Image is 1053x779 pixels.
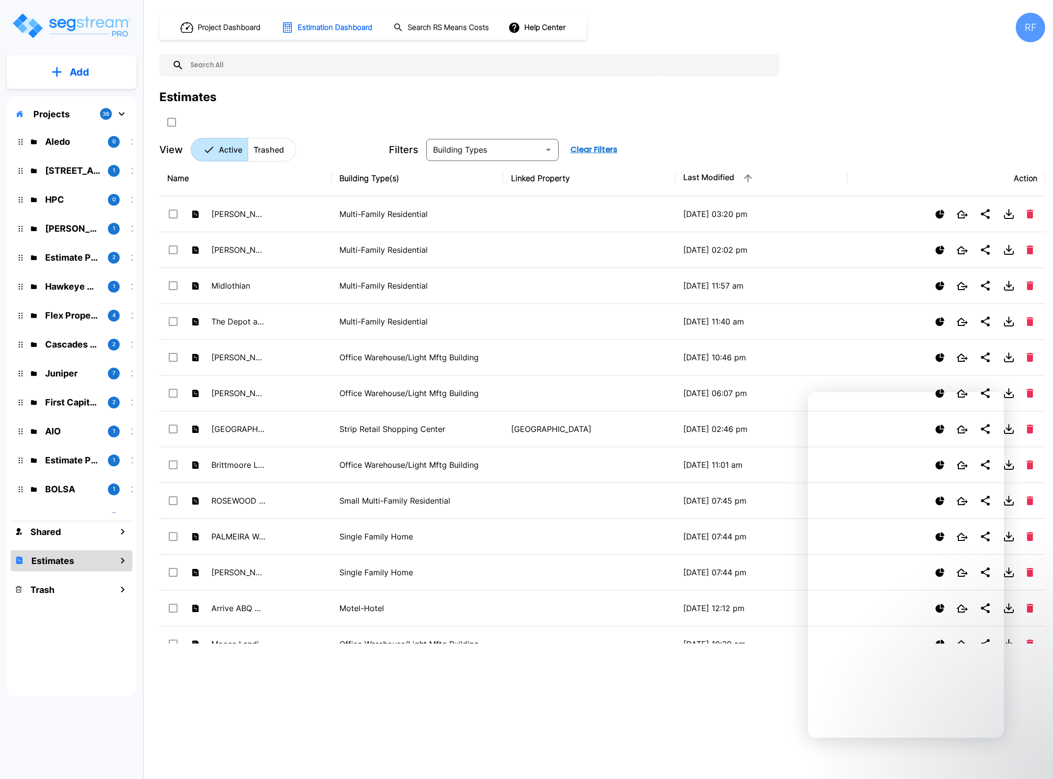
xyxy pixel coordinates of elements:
p: Midlothian [211,280,265,292]
button: Delete [1023,277,1037,294]
button: Delete [1023,492,1037,509]
button: Delete [1023,242,1037,258]
p: 1 [113,282,115,291]
p: 0 [112,137,116,146]
p: Office Warehouse/Light Mftg Building [339,638,496,650]
p: Juniper [45,367,100,380]
p: Multi-Family Residential [339,244,496,256]
p: Active [219,144,242,156]
button: Share [976,312,995,331]
iframe: Intercom live chat [808,392,1004,738]
p: The Depot at [GEOGRAPHIC_DATA] [211,316,265,327]
button: Download [999,204,1019,224]
h1: Estimation Dashboard [298,22,372,33]
p: BOLSA [45,483,100,496]
p: [DATE] 11:01 am [683,459,840,471]
p: 1 [113,166,115,175]
p: [DATE] 03:20 pm [683,208,840,220]
p: 2 [112,340,116,349]
p: 1 [113,224,115,233]
h1: Project Dashboard [198,22,260,33]
button: Download [999,419,1019,439]
p: Arrive ABQ Hotel [211,602,265,614]
button: Download [999,634,1019,654]
p: [DATE] 10:39 am [683,638,840,650]
button: Share [976,348,995,367]
button: Active [191,138,248,161]
button: Delete [1023,349,1037,366]
button: Download [999,455,1019,475]
p: [DATE] 10:46 pm [683,351,840,363]
p: [PERSON_NAME] [211,208,265,220]
button: Download [999,240,1019,260]
button: Open [541,143,555,157]
p: 1 [113,427,115,435]
button: Show Ranges [931,349,949,366]
p: [GEOGRAPHIC_DATA] [211,423,265,435]
button: Download [999,491,1019,510]
p: Office Warehouse/Light Mftg Building [339,459,496,471]
button: Download [999,527,1019,546]
button: Show Ranges [931,277,949,295]
button: Open New Tab [952,349,972,366]
p: 138 Polecat Lane [45,164,100,177]
p: Brittmoore LLC [211,459,265,471]
p: HPC [45,193,100,206]
button: Project Dashboard [177,17,266,38]
p: Multi-Family Residential [339,280,496,292]
p: 2 [112,398,116,406]
p: Aledo [45,135,100,148]
p: [DATE] 12:12 pm [683,602,840,614]
p: [DATE] 07:44 pm [683,566,840,578]
input: Building Types [429,143,539,157]
p: Single Family Home [339,531,496,542]
button: Delete [1023,528,1037,545]
th: Action [848,161,1045,196]
p: Single Family Home [339,566,496,578]
p: Moose Landing & Yarmouth Marinas [211,638,265,650]
button: Download [999,348,1019,367]
p: Gindi [45,511,100,525]
button: Download [999,276,1019,295]
button: Delete [1023,564,1037,581]
p: 0 [112,195,116,204]
button: Show Ranges [931,313,949,330]
button: Show Ranges [931,242,949,259]
button: Open New Tab [952,385,972,402]
p: Hawkeye Medical LLC [45,280,100,293]
button: Delete [1023,457,1037,473]
p: Cascades Cover Two LLC [45,338,100,351]
button: Delete [1023,313,1037,330]
p: 1 [113,456,115,464]
button: Estimation Dashboard [278,17,378,38]
p: [PERSON_NAME] HOUSES [211,566,265,578]
p: Office Warehouse/Light Mftg Building [339,351,496,363]
p: [DATE] 02:02 pm [683,244,840,256]
p: Filters [389,142,418,157]
p: [DATE] 11:57 am [683,280,840,292]
th: Linked Property [503,161,675,196]
button: Help Center [506,18,569,37]
th: Building Type(s) [332,161,504,196]
button: Delete [1023,206,1037,222]
p: Office Warehouse/Light Mftg Building [339,387,496,399]
p: 7 [112,369,115,377]
h1: Shared [30,525,61,538]
button: Download [999,312,1019,331]
button: Share [976,276,995,295]
button: Open New Tab [952,242,972,258]
p: Projects [33,107,70,121]
button: Share [976,204,995,224]
button: Clear Filters [566,140,621,160]
p: ROSEWOOD DUPLEXES [211,495,265,507]
button: Search RS Means Costs [389,18,494,37]
p: [PERSON_NAME] Farmhouse 121 [211,244,265,256]
p: Estimate Property [45,251,100,264]
img: Logo [11,12,131,40]
p: 1 [113,485,115,493]
button: Share [976,240,995,260]
button: Share [976,383,995,403]
button: Add [7,58,136,86]
p: View [159,142,183,157]
p: Small Multi-Family Residential [339,495,496,507]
